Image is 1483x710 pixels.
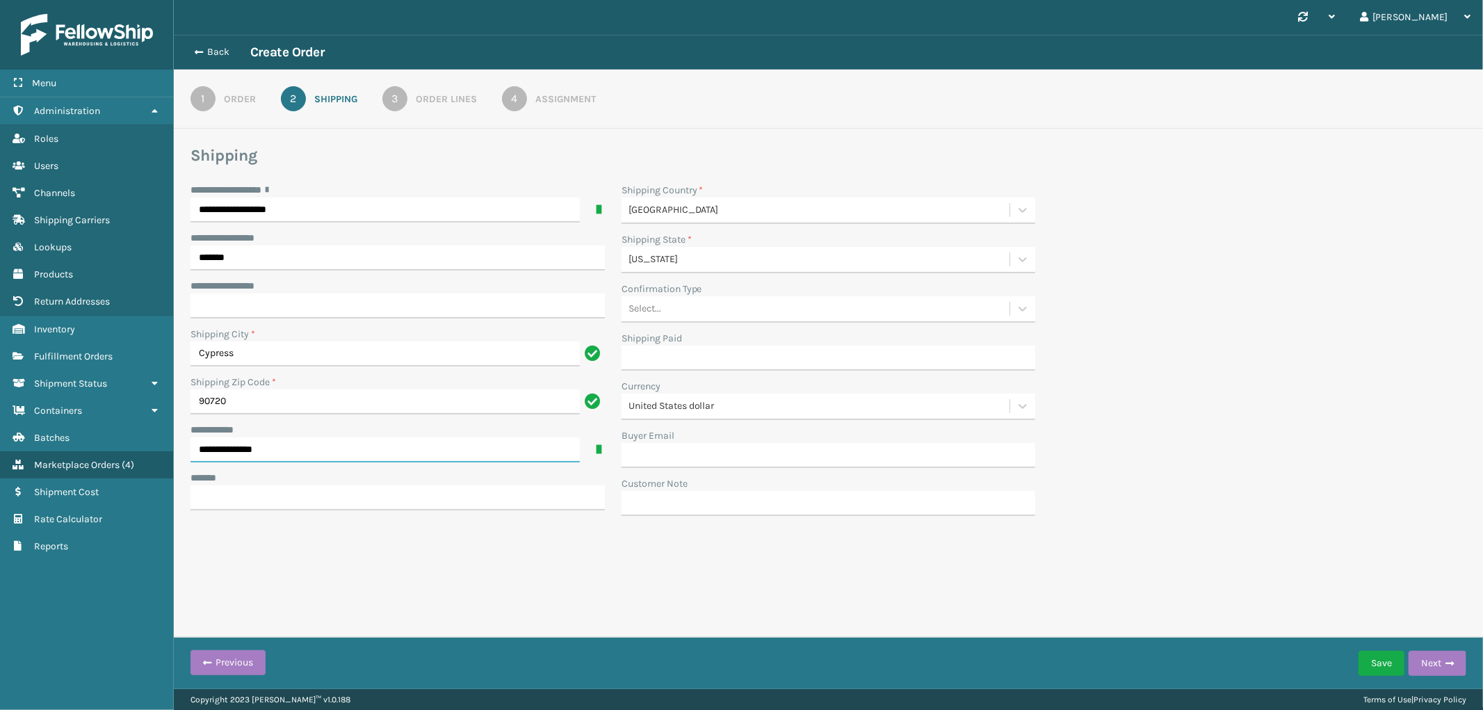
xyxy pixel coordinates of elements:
a: Privacy Policy [1413,695,1466,704]
label: Buyer Email [622,428,674,443]
div: [US_STATE] [629,252,1012,267]
label: Customer Note [622,476,688,491]
h3: Create Order [250,44,324,60]
span: Rate Calculator [34,513,102,525]
label: Shipping Paid [622,331,682,346]
button: Save [1359,651,1404,676]
span: Lookups [34,241,72,253]
h3: Shipping [191,145,1466,166]
span: Shipment Cost [34,486,99,498]
span: Batches [34,432,70,444]
p: Copyright 2023 [PERSON_NAME]™ v 1.0.188 [191,689,350,710]
span: Containers [34,405,82,417]
span: Menu [32,77,56,89]
span: Inventory [34,323,75,335]
label: Currency [622,379,661,394]
span: Fulfillment Orders [34,350,113,362]
label: Shipping City [191,327,255,341]
button: Next [1409,651,1466,676]
div: Select... [629,302,661,316]
span: ( 4 ) [122,459,134,471]
label: Confirmation Type [622,282,702,296]
span: Return Addresses [34,296,110,307]
span: Reports [34,540,68,552]
span: Users [34,160,58,172]
div: United States dollar [629,399,1012,414]
div: Order Lines [416,92,477,106]
div: [GEOGRAPHIC_DATA] [629,203,1012,218]
span: Shipment Status [34,378,107,389]
img: logo [21,14,153,56]
div: Order [224,92,256,106]
div: 3 [382,86,407,111]
div: 1 [191,86,216,111]
span: Marketplace Orders [34,459,120,471]
span: Products [34,268,73,280]
label: Shipping State [622,232,692,247]
span: Administration [34,105,100,117]
span: Shipping Carriers [34,214,110,226]
div: | [1363,689,1466,710]
div: 4 [502,86,527,111]
span: Channels [34,187,75,199]
div: 2 [281,86,306,111]
label: Shipping Zip Code [191,375,276,389]
div: Shipping [314,92,357,106]
button: Back [186,46,250,58]
label: Shipping Country [622,183,704,197]
span: Roles [34,133,58,145]
div: Assignment [535,92,596,106]
a: Terms of Use [1363,695,1411,704]
button: Previous [191,650,266,675]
